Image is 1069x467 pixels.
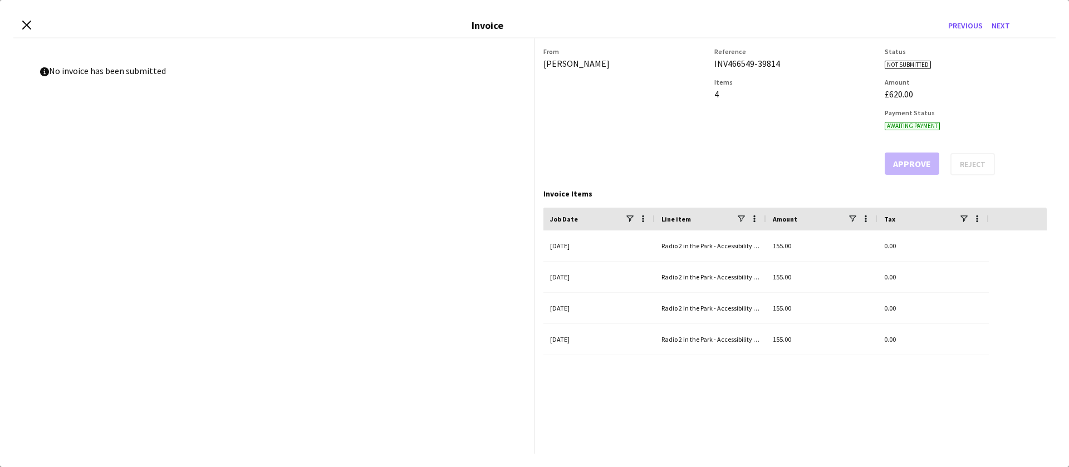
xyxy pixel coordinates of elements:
div: 155.00 [766,293,877,323]
div: [DATE] [543,324,655,355]
div: £620.00 [885,89,1047,100]
div: [PERSON_NAME] [543,58,705,69]
div: 0.00 [877,230,989,261]
div: [DATE] [543,262,655,292]
div: Invoice Items [543,189,1047,199]
span: Line item [661,215,691,223]
h3: Payment Status [885,109,1047,117]
h3: Reference [714,47,876,56]
div: 0.00 [877,324,989,355]
span: Not submitted [885,61,931,69]
h3: Status [885,47,1047,56]
div: 0.00 [877,262,989,292]
div: 155.00 [766,230,877,261]
span: Job Date [550,215,578,223]
h3: From [543,47,705,56]
p: No invoice has been submitted [40,65,507,75]
span: Tax [884,215,895,223]
span: Amount [773,215,797,223]
div: 155.00 [766,324,877,355]
div: Radio 2 in the Park - Accessibility Assistant (salary) [655,262,766,292]
div: Radio 2 in the Park - Accessibility Assistant (salary) [655,324,766,355]
div: INV466549-39814 [714,58,876,69]
h3: Amount [885,78,1047,86]
div: Radio 2 in the Park - Accessibility Assistant (salary) [655,230,766,261]
div: Radio 2 in the Park - Accessibility Assistant (salary) [655,293,766,323]
span: Awaiting payment [885,122,940,130]
button: Next [987,17,1014,35]
h3: Invoice [472,19,503,32]
h3: Items [714,78,876,86]
div: [DATE] [543,293,655,323]
div: 155.00 [766,262,877,292]
div: 4 [714,89,876,100]
button: Previous [944,17,987,35]
div: [DATE] [543,230,655,261]
div: 0.00 [877,293,989,323]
